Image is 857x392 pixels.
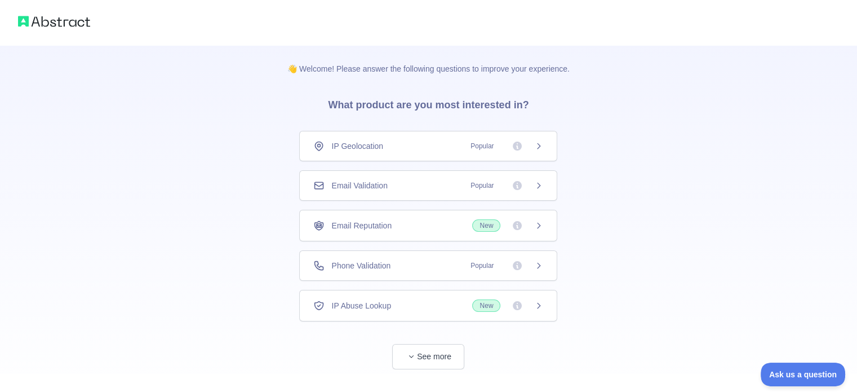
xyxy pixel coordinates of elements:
span: Popular [464,260,500,271]
span: New [472,299,500,312]
h3: What product are you most interested in? [310,74,547,131]
img: Abstract logo [18,14,90,29]
span: Popular [464,140,500,152]
span: Phone Validation [331,260,390,271]
span: IP Geolocation [331,140,383,152]
span: IP Abuse Lookup [331,300,391,311]
iframe: Toggle Customer Support [761,363,846,386]
span: Email Validation [331,180,387,191]
button: See more [392,344,464,369]
p: 👋 Welcome! Please answer the following questions to improve your experience. [269,45,588,74]
span: New [472,219,500,232]
span: Email Reputation [331,220,392,231]
span: Popular [464,180,500,191]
